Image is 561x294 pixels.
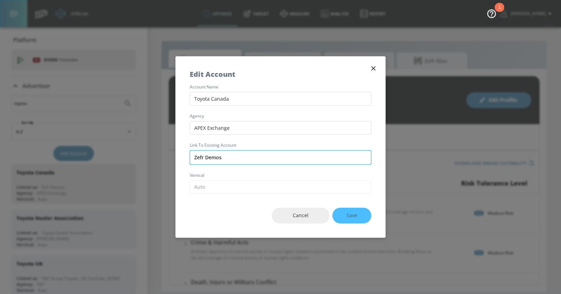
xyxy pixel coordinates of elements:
[190,114,371,118] label: agency
[190,92,371,106] input: Enter account name
[190,121,371,135] input: Enter agency name
[190,180,371,194] input: Select Vertical
[190,150,371,165] input: Enter account name
[286,211,316,220] span: Cancel
[190,173,371,178] label: vertical
[498,7,501,16] div: 1
[190,143,371,147] label: Link to Existing Account
[190,85,371,89] label: account name
[190,71,235,78] h5: Edit Account
[482,4,501,23] button: Open Resource Center, 1 new notification
[272,208,330,223] button: Cancel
